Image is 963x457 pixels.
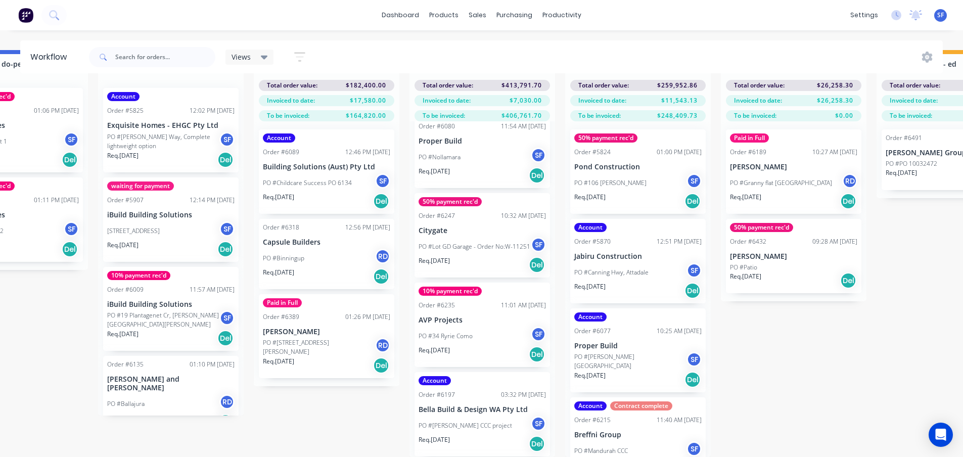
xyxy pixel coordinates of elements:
[730,148,766,157] div: Order #6189
[263,254,304,263] p: PO #Binningup
[107,241,139,250] p: Req. [DATE]
[845,8,883,23] div: settings
[835,111,853,120] span: $0.00
[419,197,482,206] div: 50% payment rec'd
[574,282,606,291] p: Req. [DATE]
[263,178,352,188] p: PO #Childcare Success PO 6134
[937,11,944,20] span: SF
[34,196,79,205] div: 01:11 PM [DATE]
[419,153,461,162] p: PO #Nollamara
[684,372,701,388] div: Del
[345,223,390,232] div: 12:56 PM [DATE]
[190,196,235,205] div: 12:14 PM [DATE]
[263,193,294,202] p: Req. [DATE]
[190,360,235,369] div: 01:10 PM [DATE]
[419,242,530,251] p: PO #Lot GD Garage - Order No:W-11251
[726,219,861,293] div: 50% payment rec'dOrder #643209:28 AM [DATE][PERSON_NAME]PO #PatioReq.[DATE]Del
[464,8,491,23] div: sales
[419,167,450,176] p: Req. [DATE]
[107,106,144,115] div: Order #5825
[730,133,769,143] div: Paid in Full
[730,163,857,171] p: [PERSON_NAME]
[574,416,611,425] div: Order #6215
[373,193,389,209] div: Del
[107,285,144,294] div: Order #6009
[657,81,698,90] span: $259,952.86
[531,416,546,431] div: SF
[346,81,386,90] span: $182,400.00
[840,272,856,289] div: Del
[730,223,793,232] div: 50% payment rec'd
[415,372,550,456] div: AccountOrder #619703:32 PM [DATE]Bella Build & Design WA Pty LtdPO #[PERSON_NAME] CCC projectSFRe...
[419,211,455,220] div: Order #6247
[34,106,79,115] div: 01:06 PM [DATE]
[232,52,251,62] span: Views
[686,263,702,278] div: SF
[578,81,629,90] span: Total order value:
[107,300,235,309] p: iBuild Building Solutions
[263,163,390,171] p: Building Solutions (Aust) Pty Ltd
[415,283,550,367] div: 10% payment rec'dOrder #623511:01 AM [DATE]AVP ProjectsPO #34 Ryrie ComoSFReq.[DATE]Del
[267,81,317,90] span: Total order value:
[424,8,464,23] div: products
[529,436,545,452] div: Del
[423,96,471,105] span: Invoiced to date:
[219,221,235,237] div: SF
[501,301,546,310] div: 11:01 AM [DATE]
[574,252,702,261] p: Jabiru Construction
[657,327,702,336] div: 10:25 AM [DATE]
[531,148,546,163] div: SF
[107,196,144,205] div: Order #5907
[574,352,686,371] p: PO #[PERSON_NAME][GEOGRAPHIC_DATA]
[217,414,234,430] div: Del
[263,148,299,157] div: Order #6089
[103,177,239,262] div: waiting for paymentOrder #590712:14 PM [DATE]iBuild Building Solutions[STREET_ADDRESS]SFReq.[DATE...
[570,308,706,393] div: AccountOrder #607710:25 AM [DATE]Proper BuildPO #[PERSON_NAME][GEOGRAPHIC_DATA]SFReq.[DATE]Del
[574,327,611,336] div: Order #6077
[578,111,621,120] span: To be invoiced:
[107,311,219,329] p: PO #19 Plantagenet Cr, [PERSON_NAME][GEOGRAPHIC_DATA][PERSON_NAME]
[529,346,545,362] div: Del
[259,129,394,214] div: AccountOrder #608912:46 PM [DATE]Building Solutions (Aust) Pty LtdPO #Childcare Success PO 6134SF...
[419,332,473,341] p: PO #34 Ryrie Como
[817,96,853,105] span: $26,258.30
[574,133,637,143] div: 50% payment rec'd
[734,96,782,105] span: Invoiced to date:
[103,88,239,172] div: AccountOrder #582512:02 PM [DATE]Exquisite Homes - EHGC Pty LtdPO #[PERSON_NAME] Way, Complete li...
[107,211,235,219] p: iBuild Building Solutions
[263,357,294,366] p: Req. [DATE]
[657,237,702,246] div: 12:51 PM [DATE]
[574,312,607,322] div: Account
[501,81,542,90] span: $413,791.70
[415,104,550,188] div: Order #608011:54 AM [DATE]Proper BuildPO #NollamaraSFReq.[DATE]Del
[812,148,857,157] div: 10:27 AM [DATE]
[263,238,390,247] p: Capsule Builders
[574,446,628,455] p: PO #Mandurah CCC
[886,159,937,168] p: PO #PO 10032472
[574,371,606,380] p: Req. [DATE]
[574,237,611,246] div: Order #5870
[103,356,239,435] div: Order #613501:10 PM [DATE][PERSON_NAME] and [PERSON_NAME]PO #BallajuraRDReq.[DATE]Del
[267,96,315,105] span: Invoiced to date:
[501,211,546,220] div: 10:32 AM [DATE]
[190,285,235,294] div: 11:57 AM [DATE]
[574,268,649,277] p: PO #Canning Hwy, Attadale
[537,8,586,23] div: productivity
[886,168,917,177] p: Req. [DATE]
[570,219,706,303] div: AccountOrder #587012:51 PM [DATE]Jabiru ConstructionPO #Canning Hwy, AttadaleSFReq.[DATE]Del
[419,390,455,399] div: Order #6197
[107,226,160,236] p: [STREET_ADDRESS]
[267,111,309,120] span: To be invoiced:
[419,226,546,235] p: Citygate
[345,148,390,157] div: 12:46 PM [DATE]
[190,106,235,115] div: 12:02 PM [DATE]
[263,133,295,143] div: Account
[259,294,394,379] div: Paid in FullOrder #638901:26 PM [DATE][PERSON_NAME]PO #[STREET_ADDRESS][PERSON_NAME]RDReq.[DATE]Del
[886,133,922,143] div: Order #6491
[219,310,235,326] div: SF
[730,272,761,281] p: Req. [DATE]
[890,111,932,120] span: To be invoiced:
[219,132,235,147] div: SF
[107,271,170,280] div: 10% payment rec'd
[510,96,542,105] span: $7,030.00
